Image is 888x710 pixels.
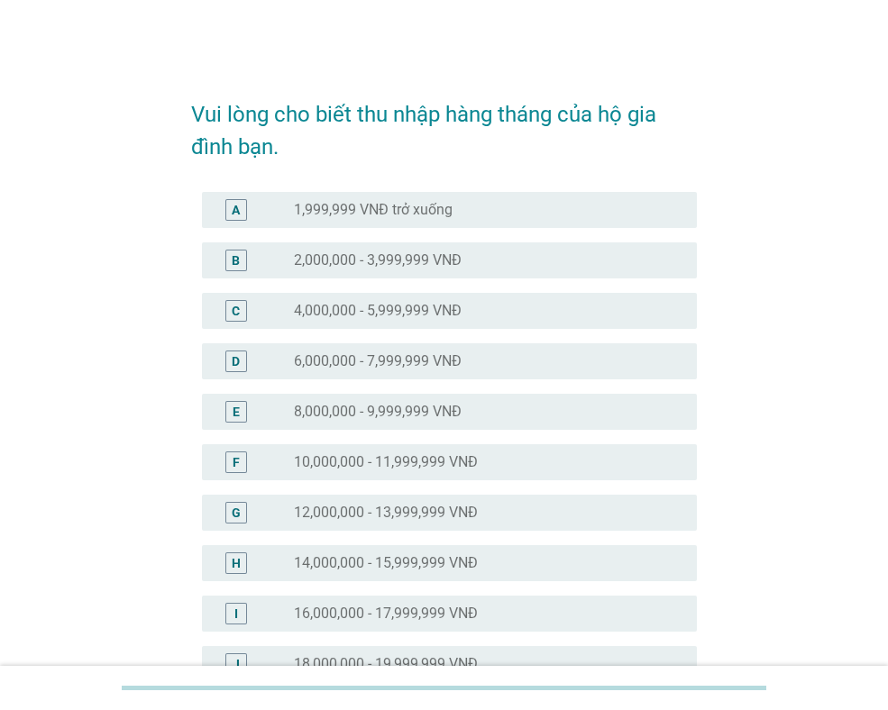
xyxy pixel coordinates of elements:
[232,351,240,370] div: D
[294,605,478,623] label: 16,000,000 - 17,999,999 VNĐ
[191,80,697,163] h2: Vui lòng cho biết thu nhập hàng tháng của hộ gia đình bạn.
[232,250,240,269] div: B
[233,452,240,471] div: F
[232,200,240,219] div: A
[232,503,241,522] div: G
[232,553,241,572] div: H
[294,504,478,522] label: 12,000,000 - 13,999,999 VNĐ
[294,453,478,471] label: 10,000,000 - 11,999,999 VNĐ
[234,604,238,623] div: I
[233,654,240,673] div: J
[294,302,462,320] label: 4,000,000 - 5,999,999 VNĐ
[294,352,462,370] label: 6,000,000 - 7,999,999 VNĐ
[294,251,462,269] label: 2,000,000 - 3,999,999 VNĐ
[294,201,453,219] label: 1,999,999 VNĐ trở xuống
[294,554,478,572] label: 14,000,000 - 15,999,999 VNĐ
[294,403,462,421] label: 8,000,000 - 9,999,999 VNĐ
[233,402,240,421] div: E
[232,301,240,320] div: C
[294,655,478,673] label: 18,000,000 - 19,999,999 VNĐ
